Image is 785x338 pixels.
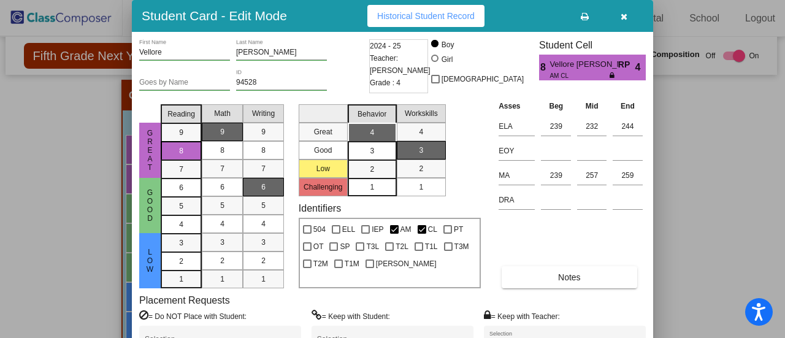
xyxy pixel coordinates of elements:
[139,79,230,87] input: goes by name
[252,108,275,119] span: Writing
[454,239,469,254] span: T3M
[145,248,156,274] span: Low
[261,126,266,137] span: 9
[419,182,423,193] span: 1
[370,40,401,52] span: 2024 - 25
[261,255,266,266] span: 2
[220,145,224,156] span: 8
[419,163,423,174] span: 2
[179,256,183,267] span: 2
[610,99,646,113] th: End
[376,256,437,271] span: [PERSON_NAME]
[618,58,635,71] span: RP
[425,239,438,254] span: T1L
[261,163,266,174] span: 7
[220,182,224,193] span: 6
[179,164,183,175] span: 7
[370,77,400,89] span: Grade : 4
[179,127,183,138] span: 9
[179,182,183,193] span: 6
[499,166,535,185] input: assessment
[179,237,183,248] span: 3
[538,99,574,113] th: Beg
[220,163,224,174] span: 7
[142,8,287,23] h3: Student Card - Edit Mode
[635,60,646,75] span: 4
[340,239,350,254] span: SP
[342,222,355,237] span: ELL
[313,239,324,254] span: OT
[220,218,224,229] span: 4
[179,274,183,285] span: 1
[370,164,374,175] span: 2
[419,126,423,137] span: 4
[313,222,326,237] span: 504
[236,79,327,87] input: Enter ID
[441,39,454,50] div: Boy
[549,71,609,80] span: AM CL
[261,145,266,156] span: 8
[220,255,224,266] span: 2
[499,142,535,160] input: assessment
[261,274,266,285] span: 1
[454,222,463,237] span: PT
[484,310,560,322] label: = Keep with Teacher:
[372,222,383,237] span: IEP
[428,222,437,237] span: CL
[496,99,538,113] th: Asses
[261,200,266,211] span: 5
[313,256,328,271] span: T2M
[377,11,475,21] span: Historical Student Record
[139,294,230,306] label: Placement Requests
[370,145,374,156] span: 3
[261,237,266,248] span: 3
[366,239,379,254] span: T3L
[405,108,438,119] span: Workskills
[358,109,386,120] span: Behavior
[179,219,183,230] span: 4
[220,237,224,248] span: 3
[367,5,484,27] button: Historical Student Record
[220,274,224,285] span: 1
[558,272,581,282] span: Notes
[214,108,231,119] span: Math
[345,256,359,271] span: T1M
[179,145,183,156] span: 8
[220,200,224,211] span: 5
[261,182,266,193] span: 6
[574,99,610,113] th: Mid
[499,117,535,136] input: assessment
[299,202,341,214] label: Identifiers
[400,222,412,237] span: AM
[549,58,618,71] span: Vellore [PERSON_NAME]
[167,109,195,120] span: Reading
[370,182,374,193] span: 1
[179,201,183,212] span: 5
[370,127,374,138] span: 4
[502,266,637,288] button: Notes
[441,54,453,65] div: Girl
[499,191,535,209] input: assessment
[220,126,224,137] span: 9
[145,129,156,172] span: Great
[312,310,390,322] label: = Keep with Student:
[539,60,549,75] span: 8
[419,145,423,156] span: 3
[145,188,156,223] span: Good
[539,39,646,51] h3: Student Cell
[261,218,266,229] span: 4
[442,72,524,86] span: [DEMOGRAPHIC_DATA]
[396,239,408,254] span: T2L
[370,52,431,77] span: Teacher: [PERSON_NAME]
[139,310,247,322] label: = Do NOT Place with Student:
